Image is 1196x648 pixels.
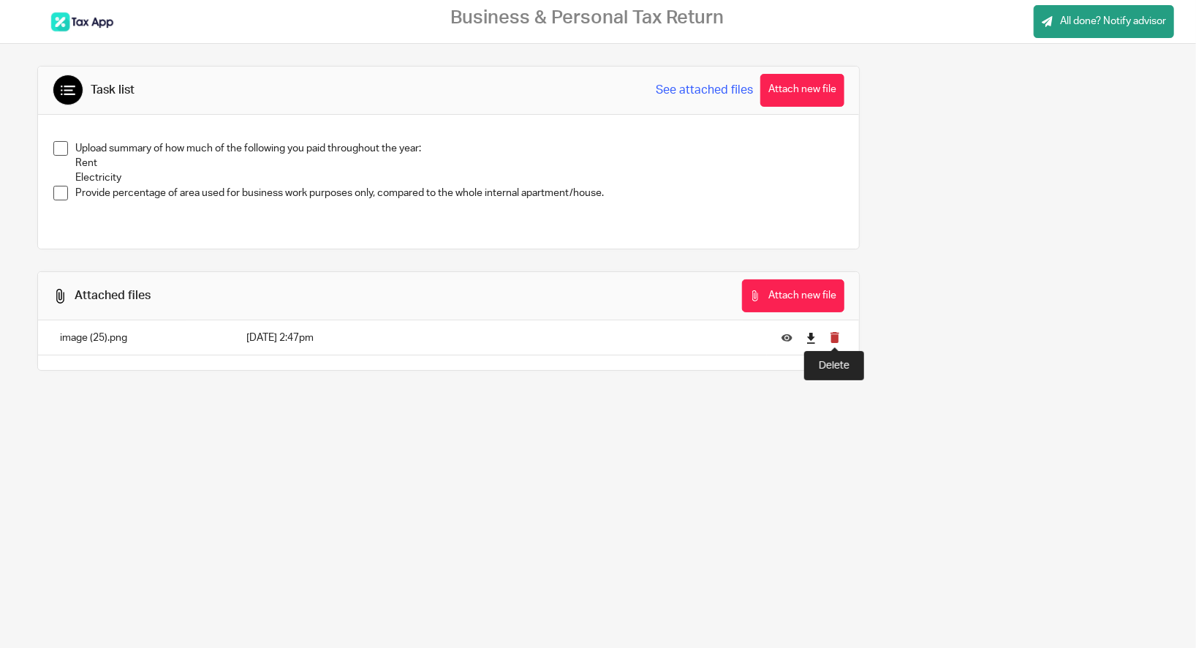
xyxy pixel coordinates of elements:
button: Attach new file [742,279,844,312]
h2: Business & Personal Tax Return [450,7,724,29]
p: Electricity [75,170,844,185]
p: image (25).png [60,331,217,345]
p: Provide percentage of area used for business work purposes only, compared to the whole internal a... [75,186,844,200]
button: Attach new file [760,74,844,107]
a: Download [806,331,817,345]
a: See attached files [656,82,753,99]
a: All done? Notify advisor [1034,5,1174,38]
div: Task list [91,83,135,98]
p: [DATE] 2:47pm [246,331,760,345]
div: Attached files [75,288,151,304]
p: Rent [75,156,844,170]
img: Tax-App_A%20-%20small%20-%20DO%20NOT%20DELETE.png [50,11,116,33]
p: Upload summary of how much of the following you paid throughout the year: [75,141,844,156]
span: All done? Notify advisor [1060,14,1166,29]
